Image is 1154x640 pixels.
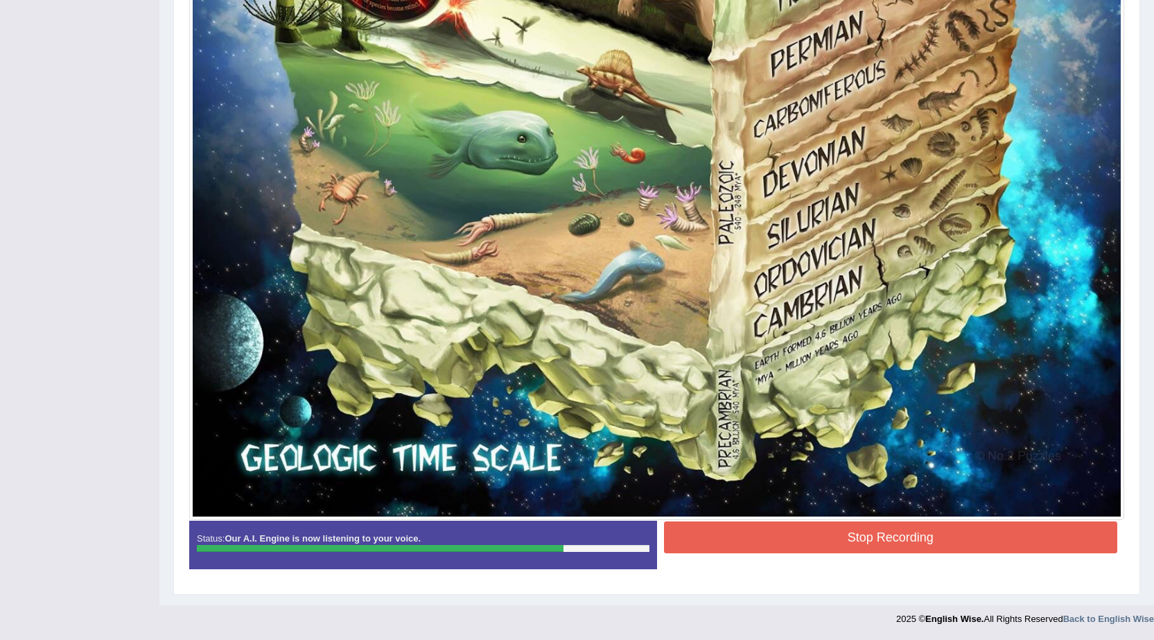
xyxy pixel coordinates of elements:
[896,605,1154,625] div: 2025 © All Rights Reserved
[925,614,983,624] strong: English Wise.
[189,521,657,569] div: Status:
[1063,614,1154,624] a: Back to English Wise
[664,521,1118,553] button: Stop Recording
[225,533,421,544] strong: Our A.I. Engine is now listening to your voice.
